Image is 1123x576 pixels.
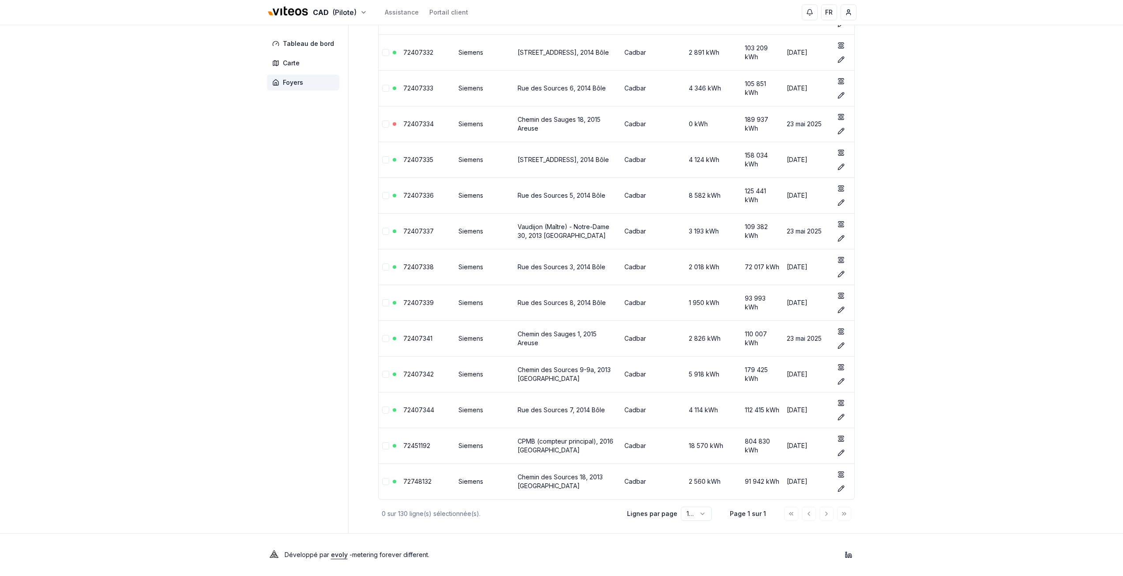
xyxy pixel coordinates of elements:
div: 125 441 kWh [745,187,780,204]
a: 72748132 [403,478,432,485]
img: Viteos - CAD Logo [267,1,309,22]
a: Rue des Sources 8, 2014 Bôle [518,299,606,306]
span: Tableau de bord [283,39,334,48]
a: 72407333 [403,84,433,92]
td: Cadbar [621,213,668,249]
div: 2 826 kWh [671,334,738,343]
td: Siemens [455,320,514,356]
a: 72407341 [403,335,432,342]
a: 72407338 [403,263,434,271]
td: Cadbar [621,392,668,428]
td: [DATE] [783,34,830,70]
a: Rue des Sources 5, 2014 Bôle [518,192,605,199]
a: [STREET_ADDRESS], 2014 Bôle [518,156,609,163]
a: Rue des Sources 7, 2014 Bôle [518,406,605,414]
div: 110 007 kWh [745,330,780,347]
td: Cadbar [621,70,668,106]
a: Rue des Sources 6, 2014 Bôle [518,84,606,92]
div: 179 425 kWh [745,365,780,383]
button: Sélectionner la ligne [382,192,389,199]
span: Carte [283,59,300,68]
div: 2 891 kWh [671,48,738,57]
div: 93 993 kWh [745,294,780,312]
td: [DATE] [783,249,830,285]
span: 130 [687,510,696,517]
td: [DATE] [783,142,830,177]
a: [STREET_ADDRESS], 2014 Bôle [518,49,609,56]
a: Chemin des Sources 18, 2013 [GEOGRAPHIC_DATA] [518,473,603,489]
button: CAD(Pilote) [267,3,367,22]
span: CAD [313,7,329,18]
td: Siemens [455,392,514,428]
button: Sélectionner la ligne [382,371,389,378]
td: Siemens [455,285,514,320]
td: Cadbar [621,249,668,285]
button: Sélectionner la ligne [382,49,389,56]
div: 109 382 kWh [745,222,780,240]
td: Cadbar [621,428,668,463]
td: [DATE] [783,177,830,213]
td: Siemens [455,356,514,392]
td: Cadbar [621,463,668,499]
a: 72407342 [403,370,434,378]
a: Carte [267,55,343,71]
td: Siemens [455,463,514,499]
a: 72407336 [403,192,434,199]
div: 103 209 kWh [745,44,780,61]
a: Tableau de bord [267,36,343,52]
td: Cadbar [621,177,668,213]
td: Siemens [455,249,514,285]
p: Lignes par page [627,509,677,518]
a: Vaudijon (Maître) - Notre-Dame 30, 2013 [GEOGRAPHIC_DATA] [518,223,609,239]
button: Sélectionner la ligne [382,478,389,485]
a: 72407337 [403,227,434,235]
a: Rue des Sources 3, 2014 Bôle [518,263,605,271]
button: Sélectionner la ligne [382,228,389,235]
div: 158 034 kWh [745,151,780,169]
span: Foyers [283,78,303,87]
div: 1 950 kWh [671,298,738,307]
a: 72407339 [403,299,434,306]
a: Chemin des Sauges 1, 2015 Areuse [518,330,597,346]
div: 5 918 kWh [671,370,738,379]
a: Chemin des Sauges 18, 2015 Areuse [518,116,601,132]
div: 112 415 kWh [745,406,780,414]
td: 23 mai 2025 [783,106,830,142]
td: Cadbar [621,320,668,356]
a: 72451192 [403,442,430,449]
div: 0 sur 130 ligne(s) sélectionnée(s). [382,509,613,518]
span: FR [825,8,833,17]
td: Siemens [455,142,514,177]
a: CPMB (compteur principal), 2016 [GEOGRAPHIC_DATA] [518,437,613,454]
div: 189 937 kWh [745,115,780,133]
button: Sélectionner la ligne [382,442,389,449]
td: Siemens [455,106,514,142]
td: Siemens [455,213,514,249]
button: FR [821,4,837,20]
td: [DATE] [783,70,830,106]
div: 72 017 kWh [745,263,780,271]
td: Siemens [455,177,514,213]
div: 2 560 kWh [671,477,738,486]
button: Sélectionner la ligne [382,407,389,414]
div: 2 018 kWh [671,263,738,271]
td: Cadbar [621,106,668,142]
td: [DATE] [783,428,830,463]
span: (Pilote) [332,7,357,18]
a: Chemin des Sources 9-9a, 2013 [GEOGRAPHIC_DATA] [518,366,611,382]
div: 4 346 kWh [671,84,738,93]
button: Sélectionner la ligne [382,156,389,163]
div: 3 193 kWh [671,227,738,236]
button: Sélectionner la ligne [382,264,389,271]
button: Sélectionner la ligne [382,299,389,306]
td: Cadbar [621,142,668,177]
td: [DATE] [783,392,830,428]
div: Page 1 sur 1 [726,509,770,518]
div: 18 570 kWh [671,441,738,450]
div: 0 kWh [671,120,738,128]
td: Siemens [455,428,514,463]
a: 72407334 [403,120,434,128]
button: Sélectionner la ligne [382,85,389,92]
a: 72407332 [403,49,433,56]
div: 4 114 kWh [671,406,738,414]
